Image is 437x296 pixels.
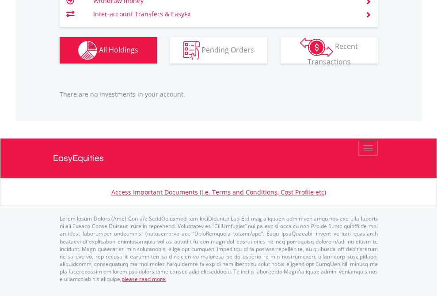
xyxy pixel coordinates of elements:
[53,139,384,178] a: EasyEquities
[300,37,333,57] img: transactions-zar-wht.png
[183,41,200,60] img: pending_instructions-wht.png
[78,41,97,60] img: holdings-wht.png
[60,37,157,64] button: All Holdings
[111,188,326,196] a: Access Important Documents (i.e. Terms and Conditions, Cost Profile etc)
[60,215,378,283] p: Lorem Ipsum Dolors (Ame) Con a/e SeddOeiusmod tem InciDiduntut Lab Etd mag aliquaen admin veniamq...
[170,37,267,64] button: Pending Orders
[122,275,167,283] a: please read more:
[281,37,378,64] button: Recent Transactions
[201,45,254,54] span: Pending Orders
[93,7,354,21] td: Inter-account Transfers & EasyFx
[99,45,138,54] span: All Holdings
[60,90,378,99] p: There are no investments in your account.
